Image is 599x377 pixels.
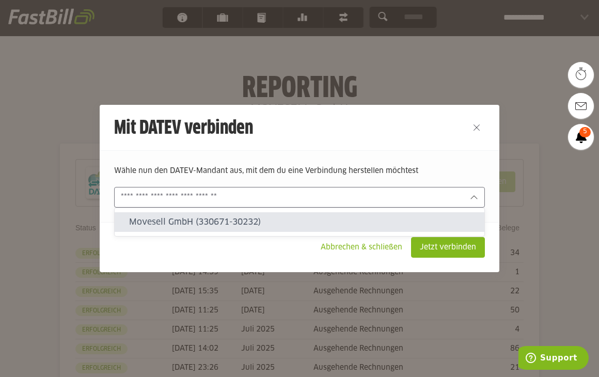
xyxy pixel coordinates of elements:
[518,346,589,372] iframe: Öffnet ein Widget, in dem Sie weitere Informationen finden
[114,165,484,177] p: Wähle nun den DATEV-Mandant aus, mit dem du eine Verbindung herstellen möchtest
[568,124,594,150] a: 5
[579,127,591,137] span: 5
[115,212,484,232] sl-option: Movesell GmbH (330671-30232)
[411,237,485,258] sl-button: Jetzt verbinden
[312,237,411,258] sl-button: Abbrechen & schließen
